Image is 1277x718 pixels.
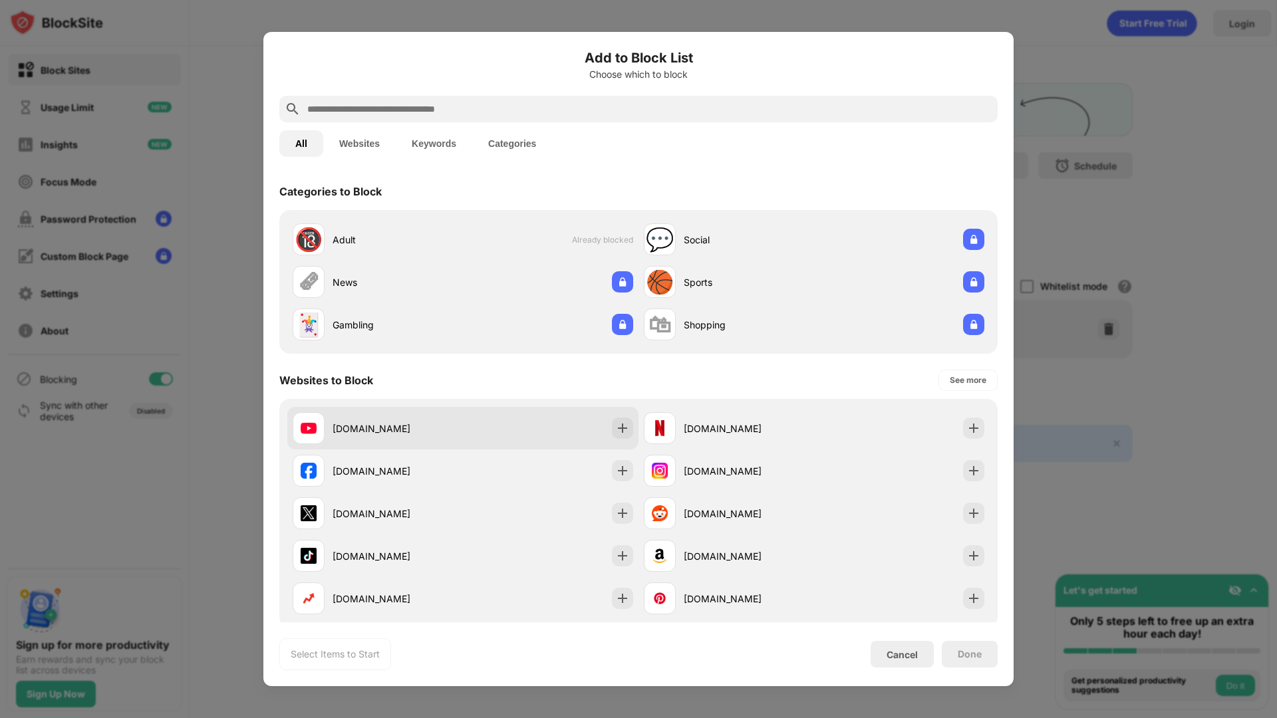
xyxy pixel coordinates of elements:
[684,318,814,332] div: Shopping
[887,649,918,660] div: Cancel
[285,101,301,117] img: search.svg
[652,590,668,606] img: favicons
[684,507,814,521] div: [DOMAIN_NAME]
[684,275,814,289] div: Sports
[652,420,668,436] img: favicons
[295,311,323,338] div: 🃏
[291,648,380,661] div: Select Items to Start
[648,311,671,338] div: 🛍
[396,130,472,157] button: Keywords
[333,464,463,478] div: [DOMAIN_NAME]
[279,130,323,157] button: All
[572,235,633,245] span: Already blocked
[958,649,982,659] div: Done
[333,507,463,521] div: [DOMAIN_NAME]
[301,505,317,521] img: favicons
[301,548,317,564] img: favicons
[301,420,317,436] img: favicons
[333,318,463,332] div: Gambling
[301,463,317,479] img: favicons
[279,69,998,80] div: Choose which to block
[652,548,668,564] img: favicons
[646,269,674,296] div: 🏀
[684,549,814,563] div: [DOMAIN_NAME]
[646,226,674,253] div: 💬
[279,185,382,198] div: Categories to Block
[333,421,463,435] div: [DOMAIN_NAME]
[323,130,396,157] button: Websites
[333,592,463,606] div: [DOMAIN_NAME]
[684,464,814,478] div: [DOMAIN_NAME]
[301,590,317,606] img: favicons
[684,233,814,247] div: Social
[684,592,814,606] div: [DOMAIN_NAME]
[950,374,986,387] div: See more
[652,463,668,479] img: favicons
[652,505,668,521] img: favicons
[472,130,552,157] button: Categories
[684,421,814,435] div: [DOMAIN_NAME]
[333,275,463,289] div: News
[297,269,320,296] div: 🗞
[279,374,373,387] div: Websites to Block
[333,233,463,247] div: Adult
[279,48,998,68] h6: Add to Block List
[333,549,463,563] div: [DOMAIN_NAME]
[295,226,323,253] div: 🔞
